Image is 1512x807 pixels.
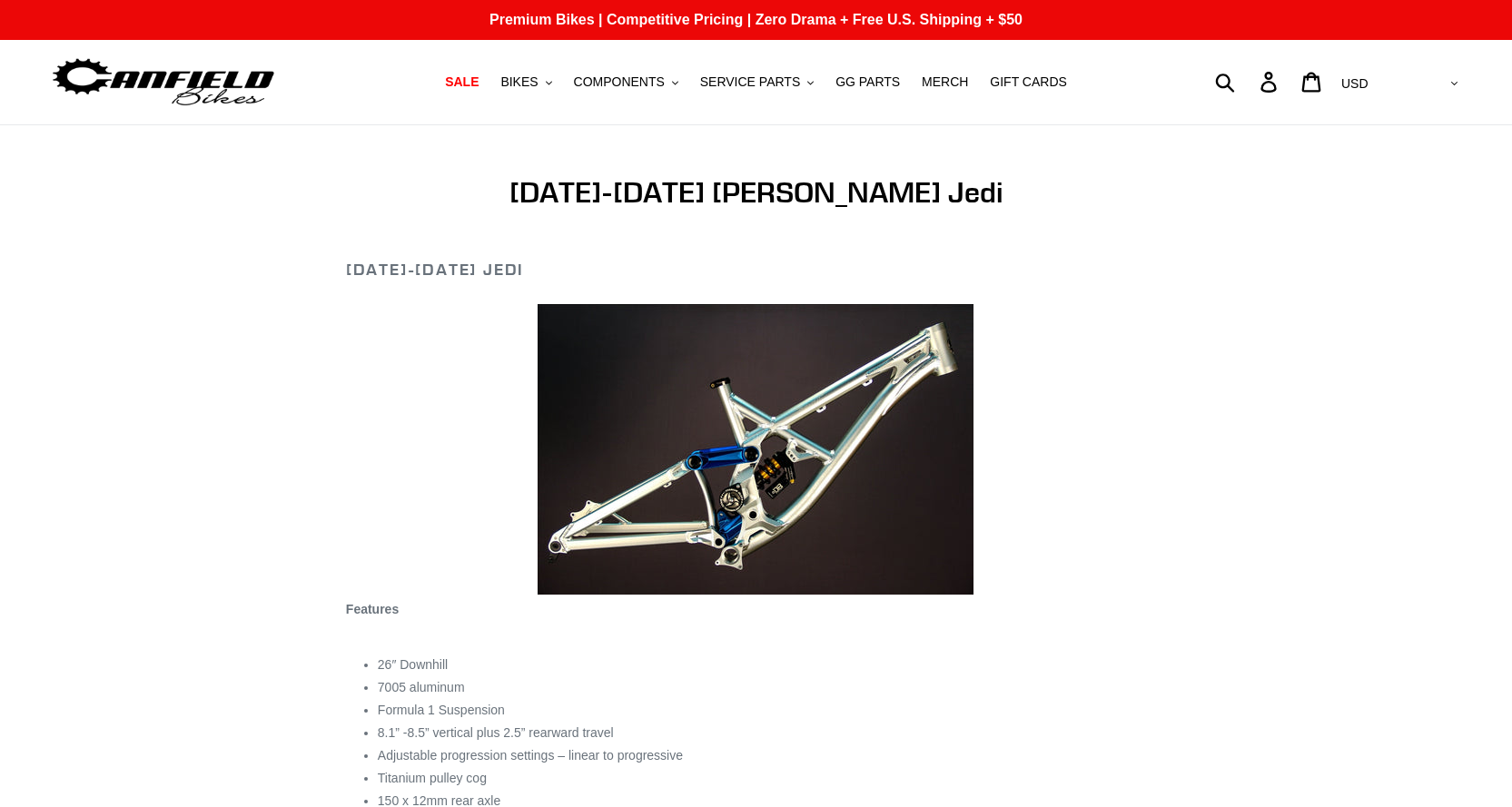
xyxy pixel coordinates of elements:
img: Canfield Bikes [50,54,277,111]
input: Search [1225,62,1271,102]
button: COMPONENTS [565,70,687,94]
button: SERVICE PARTS [691,70,823,94]
h2: [DATE]-[DATE] Jedi [346,260,1166,280]
a: GIFT CARDS [981,70,1076,94]
li: 8.1” -8.5” vertical plus 2.5” rearward travel [378,723,1166,743]
strong: Features [346,602,399,616]
li: 26″ Downhill [378,655,1166,674]
span: GIFT CARDS [990,74,1067,90]
li: Titanium pulley cog [378,769,1166,788]
span: MERCH [922,74,968,90]
span: GG PARTS [835,74,900,90]
a: GG PARTS [826,70,909,94]
span: COMPONENTS [574,74,665,90]
span: SERVICE PARTS [700,74,800,90]
li: Adjustable progression settings – linear to progressive [378,746,1166,765]
li: Formula 1 Suspension [378,701,1166,720]
span: BIKES [500,74,538,90]
button: BIKES [491,70,560,94]
span: SALE [445,74,479,90]
h1: [DATE]-[DATE] [PERSON_NAME] Jedi [346,175,1166,210]
a: SALE [436,70,488,94]
a: MERCH [913,70,977,94]
li: 7005 aluminum [378,678,1166,697]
